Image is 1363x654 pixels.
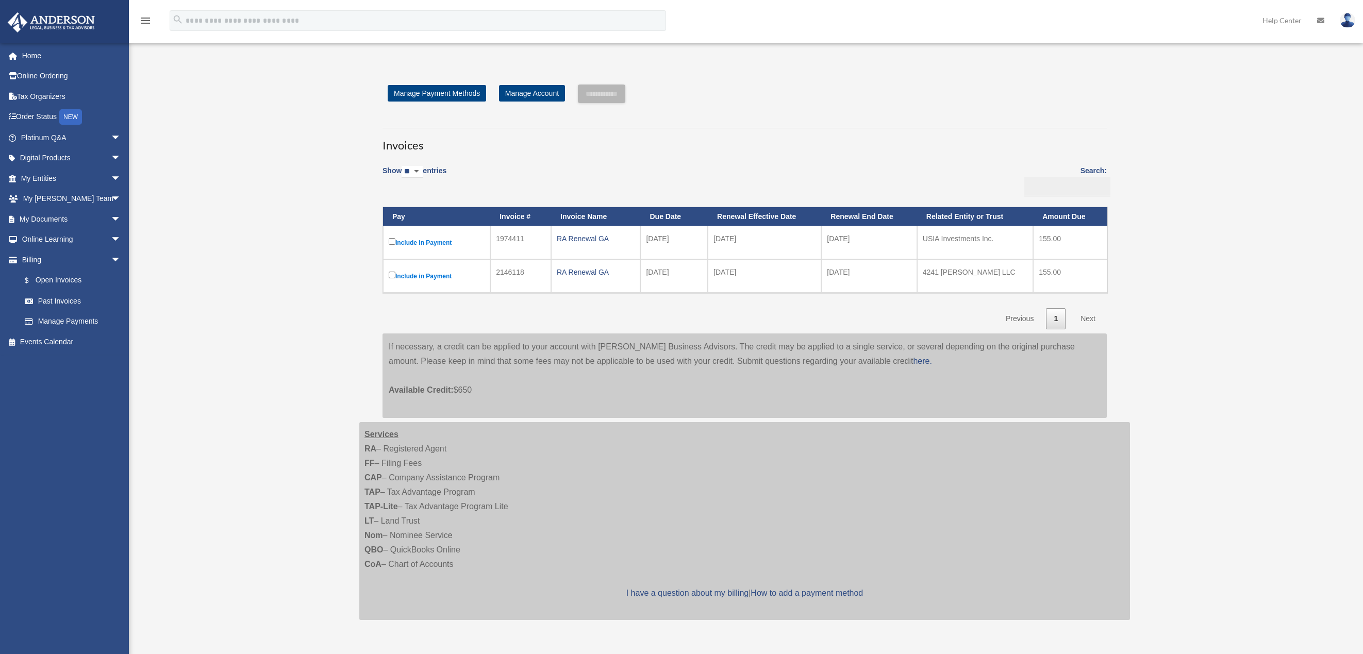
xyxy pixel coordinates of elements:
th: Renewal Effective Date: activate to sort column ascending [708,207,821,226]
span: $ [30,274,36,287]
img: Anderson Advisors Platinum Portal [5,12,98,32]
strong: TAP-Lite [364,502,398,511]
a: Previous [998,308,1041,329]
strong: QBO [364,545,383,554]
label: Search: [1021,164,1107,196]
strong: Nom [364,531,383,540]
i: menu [139,14,152,27]
span: arrow_drop_down [111,168,131,189]
a: Digital Productsarrow_drop_down [7,148,137,169]
div: RA Renewal GA [557,265,635,279]
td: 2146118 [490,259,551,293]
input: Include in Payment [389,238,395,245]
span: Available Credit: [389,385,454,394]
th: Amount Due: activate to sort column ascending [1033,207,1107,226]
a: My Entitiesarrow_drop_down [7,168,137,189]
a: Platinum Q&Aarrow_drop_down [7,127,137,148]
strong: FF [364,459,375,467]
a: Manage Payments [14,311,131,332]
td: 155.00 [1033,259,1107,293]
strong: TAP [364,488,380,496]
td: 1974411 [490,226,551,259]
a: here. [913,357,932,365]
span: arrow_drop_down [111,249,131,271]
div: RA Renewal GA [557,231,635,246]
a: Manage Account [499,85,565,102]
td: [DATE] [640,259,708,293]
td: [DATE] [708,259,821,293]
input: Include in Payment [389,272,395,278]
th: Invoice Name: activate to sort column ascending [551,207,640,226]
input: Search: [1024,177,1110,196]
span: arrow_drop_down [111,127,131,148]
strong: CAP [364,473,382,482]
a: $Open Invoices [14,270,126,291]
span: arrow_drop_down [111,209,131,230]
a: Online Ordering [7,66,137,87]
td: [DATE] [821,226,917,259]
td: 155.00 [1033,226,1107,259]
td: 4241 [PERSON_NAME] LLC [917,259,1033,293]
a: I have a question about my billing [626,589,749,597]
div: NEW [59,109,82,125]
th: Pay: activate to sort column descending [383,207,490,226]
td: [DATE] [640,226,708,259]
div: If necessary, a credit can be applied to your account with [PERSON_NAME] Business Advisors. The c... [383,333,1107,418]
span: arrow_drop_down [111,189,131,210]
a: My Documentsarrow_drop_down [7,209,137,229]
h3: Invoices [383,128,1107,154]
td: [DATE] [708,226,821,259]
i: search [172,14,184,25]
select: Showentries [402,166,423,178]
span: arrow_drop_down [111,229,131,250]
label: Include in Payment [389,270,485,282]
label: Show entries [383,164,446,188]
a: My [PERSON_NAME] Teamarrow_drop_down [7,189,137,209]
th: Renewal End Date: activate to sort column ascending [821,207,917,226]
a: Manage Payment Methods [388,85,486,102]
a: Next [1073,308,1103,329]
a: How to add a payment method [751,589,863,597]
span: arrow_drop_down [111,148,131,169]
td: [DATE] [821,259,917,293]
td: USIA Investments Inc. [917,226,1033,259]
a: Tax Organizers [7,86,137,107]
th: Related Entity or Trust: activate to sort column ascending [917,207,1033,226]
strong: Services [364,430,398,439]
a: menu [139,18,152,27]
a: Home [7,45,137,66]
a: Online Learningarrow_drop_down [7,229,137,250]
a: Events Calendar [7,331,137,352]
strong: LT [364,516,374,525]
strong: RA [364,444,376,453]
a: Past Invoices [14,291,131,311]
p: | [364,586,1125,600]
p: $650 [389,368,1101,397]
a: Billingarrow_drop_down [7,249,131,270]
strong: CoA [364,560,381,568]
a: 1 [1046,308,1066,329]
div: – Registered Agent – Filing Fees – Company Assistance Program – Tax Advantage Program – Tax Advan... [359,422,1130,620]
label: Include in Payment [389,236,485,249]
th: Due Date: activate to sort column ascending [640,207,708,226]
img: User Pic [1340,13,1355,28]
a: Order StatusNEW [7,107,137,128]
th: Invoice #: activate to sort column ascending [490,207,551,226]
